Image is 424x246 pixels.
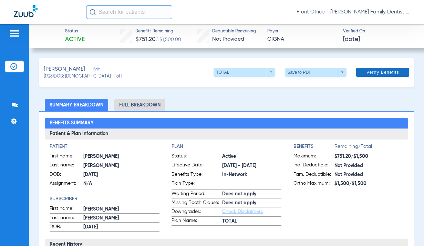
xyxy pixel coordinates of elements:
[172,153,222,161] span: Status:
[297,9,410,16] span: Front Office - [PERSON_NAME] Family Dentistry
[44,65,85,74] span: [PERSON_NAME]
[135,29,181,35] span: Benefits Remaining
[44,74,122,80] span: (1728) DOB: [DEMOGRAPHIC_DATA] - HoH
[222,218,281,225] span: TOTAL
[356,68,409,77] button: Verify Benefits
[334,162,403,170] span: Not Provided
[135,36,156,42] span: $751.20
[65,35,85,44] span: Active
[366,70,399,75] span: Verify Benefits
[267,35,337,44] span: CIGNA
[156,37,181,42] span: / $1,500.00
[212,29,256,35] span: Deductible Remaining
[172,143,281,150] h4: Plan
[222,153,281,160] span: Active
[293,143,334,153] app-breakdown-title: Benefits
[50,162,83,170] span: Last name:
[172,171,222,179] span: Benefits Type:
[9,29,20,38] img: hamburger-icon
[343,35,360,44] span: [DATE]
[114,99,165,111] li: Full Breakdown
[334,143,403,153] span: Remaining/Total
[334,171,403,178] span: Not Provided
[172,162,222,170] span: Effective Date:
[293,153,334,161] span: Maximum:
[293,143,334,150] h4: Benefits
[172,208,222,216] span: Downgrades:
[90,9,96,15] img: Search Icon
[222,191,281,198] span: Does not apply
[50,214,83,223] span: Last name:
[45,99,108,111] li: Summary Breakdown
[83,180,159,187] span: N/A
[50,153,83,161] span: First name:
[83,171,159,178] span: [DATE]
[334,180,403,187] span: $1,500/$1,500
[65,29,85,35] span: Status
[222,209,263,214] a: Check Disclaimers
[214,68,275,77] button: TOTAL
[83,153,159,160] span: [PERSON_NAME]
[212,37,244,42] span: Not Provided
[50,143,159,150] h4: Patient
[343,29,413,35] span: Verified On
[93,67,100,73] span: Edit
[293,162,334,170] span: Ind. Deductible:
[50,205,83,213] span: First name:
[293,180,334,188] span: Ortho Maximum:
[50,180,83,188] span: Assignment:
[83,215,159,222] span: [PERSON_NAME]
[222,162,281,170] span: [DATE] - [DATE]
[285,68,347,77] button: Save to PDF
[86,5,172,19] input: Search for patients
[267,29,337,35] span: Payer
[50,195,159,203] h4: Subscriber
[45,118,408,129] h2: Benefits Summary
[172,180,222,189] span: Plan Type:
[172,199,222,207] span: Missing Tooth Clause:
[83,224,159,231] span: [DATE]
[45,129,408,140] h3: Patient & Plan Information
[83,206,159,213] span: [PERSON_NAME]
[50,171,83,179] span: DOB:
[50,223,83,232] span: DOB:
[172,217,222,225] span: Plan Name:
[14,5,38,17] img: Zuub Logo
[293,171,334,179] span: Fam. Deductible:
[334,153,403,160] span: $751.20/$1,500
[222,199,281,207] span: Does not apply
[390,213,424,246] iframe: Chat Widget
[172,190,222,198] span: Waiting Period:
[83,162,159,170] span: [PERSON_NAME]
[222,171,281,178] span: In-Network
